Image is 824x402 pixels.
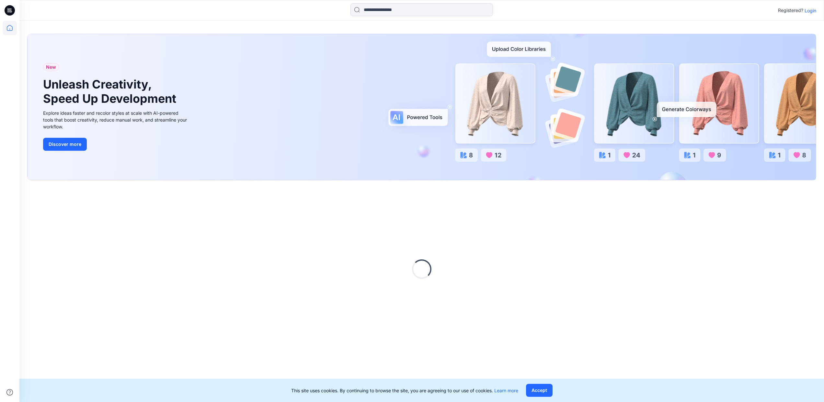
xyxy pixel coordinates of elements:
[43,110,189,130] div: Explore ideas faster and recolor styles at scale with AI-powered tools that boost creativity, red...
[43,138,189,151] a: Discover more
[291,387,518,394] p: This site uses cookies. By continuing to browse the site, you are agreeing to our use of cookies.
[46,63,56,71] span: New
[778,6,803,14] p: Registered?
[526,384,553,397] button: Accept
[43,138,87,151] button: Discover more
[43,77,179,105] h1: Unleash Creativity, Speed Up Development
[805,7,816,14] p: Login
[494,388,518,393] a: Learn more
